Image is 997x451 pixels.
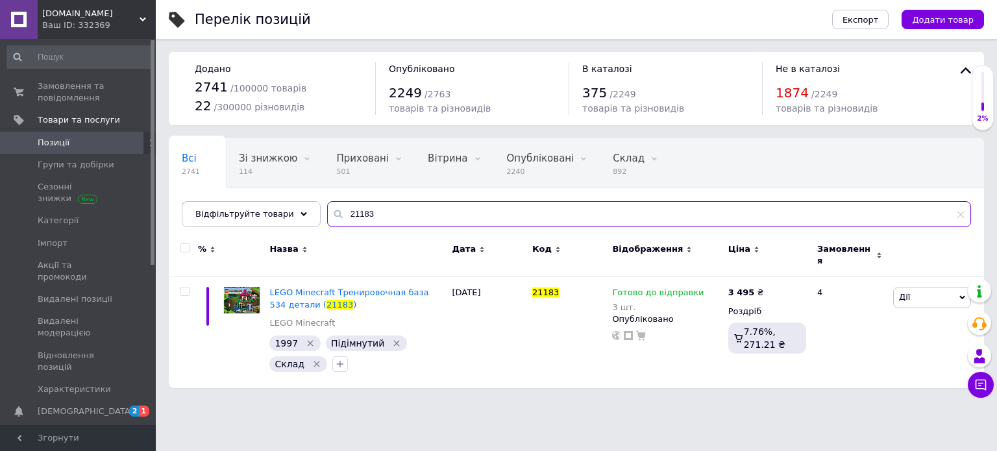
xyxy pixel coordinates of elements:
input: Пошук [6,45,153,69]
span: Код [532,243,552,255]
span: Опубліковано [389,64,455,74]
span: ) [353,300,356,310]
span: Товари та послуги [38,114,120,126]
span: Зі знижкою [239,152,297,164]
span: % [198,243,206,255]
svg: Видалити мітку [305,338,315,348]
span: В каталозі [582,64,632,74]
span: товарів та різновидів [776,103,878,114]
input: Пошук по назві позиції, артикулу і пошуковим запитам [327,201,971,227]
span: Конструкторы LEGO [182,202,285,213]
span: Акції та промокоди [38,260,120,283]
span: Імпорт [38,238,68,249]
span: Видалені модерацією [38,315,120,339]
span: Не в каталозі [776,64,840,74]
span: 892 [613,167,645,177]
span: Групи та добірки [38,159,114,171]
div: 2% [972,114,993,123]
span: 1874 [776,85,809,101]
span: Замовлення [817,243,873,267]
span: Характеристики [38,384,111,395]
button: Експорт [832,10,889,29]
b: 3 495 [728,287,755,297]
span: diskont.org.ua [42,8,140,19]
span: Назва [269,243,298,255]
span: Дії [899,292,910,302]
div: ₴ [728,287,764,299]
span: 501 [336,167,389,177]
span: LEGO Minecraft Тренировочная база 534 детали ( [269,287,428,309]
div: Роздріб [728,306,806,317]
span: Позиції [38,137,69,149]
span: 21183 [532,287,559,297]
span: 375 [582,85,607,101]
img: LEGO Minecraft Тренировочная база 534 детали (21183) [221,287,263,313]
span: Ціна [728,243,750,255]
span: 22 [195,98,211,114]
span: Додано [195,64,230,74]
a: LEGO Minecraft [269,317,335,329]
span: товарів та різновидів [389,103,491,114]
div: Опубліковано [612,313,721,325]
span: Готово до відправки [612,287,704,301]
span: Приховані [336,152,389,164]
span: 7.76%, 271.21 ₴ [744,326,785,350]
span: 1 [139,406,149,417]
span: Замовлення та повідомлення [38,80,120,104]
span: Склад [613,152,645,164]
span: 2240 [507,167,574,177]
span: Відображення [612,243,683,255]
div: 3 шт. [612,302,704,312]
span: / 2249 [811,89,837,99]
span: Всі [182,152,197,164]
span: / 2249 [609,89,635,99]
span: [DEMOGRAPHIC_DATA] [38,406,134,417]
span: 2 [129,406,140,417]
span: Сезонні знижки [38,181,120,204]
span: 21183 [326,300,353,310]
a: LEGO Minecraft Тренировочная база 534 детали (21183) [269,287,428,309]
span: / 100000 товарів [230,83,306,93]
svg: Видалити мітку [312,359,322,369]
span: 2741 [195,79,228,95]
span: Категорії [38,215,79,226]
div: Ваш ID: 332369 [42,19,156,31]
button: Чат з покупцем [968,372,994,398]
span: 1997 [275,338,298,348]
span: Видалені позиції [38,293,112,305]
svg: Видалити мітку [391,338,402,348]
div: 4 [809,277,890,388]
div: [DATE] [449,277,529,388]
span: / 2763 [425,89,450,99]
span: 2249 [389,85,422,101]
span: товарів та різновидів [582,103,684,114]
span: 2741 [182,167,200,177]
span: Склад [275,359,304,369]
span: Вітрина [428,152,467,164]
span: Опубліковані [507,152,574,164]
span: Відновлення позицій [38,350,120,373]
span: Відфільтруйте товари [195,209,294,219]
span: Підімнутий [331,338,384,348]
button: Додати товар [902,10,984,29]
span: Дата [452,243,476,255]
span: 114 [239,167,297,177]
span: Експорт [843,15,879,25]
span: Додати товар [912,15,974,25]
div: Перелік позицій [195,13,311,27]
span: / 300000 різновидів [214,102,305,112]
